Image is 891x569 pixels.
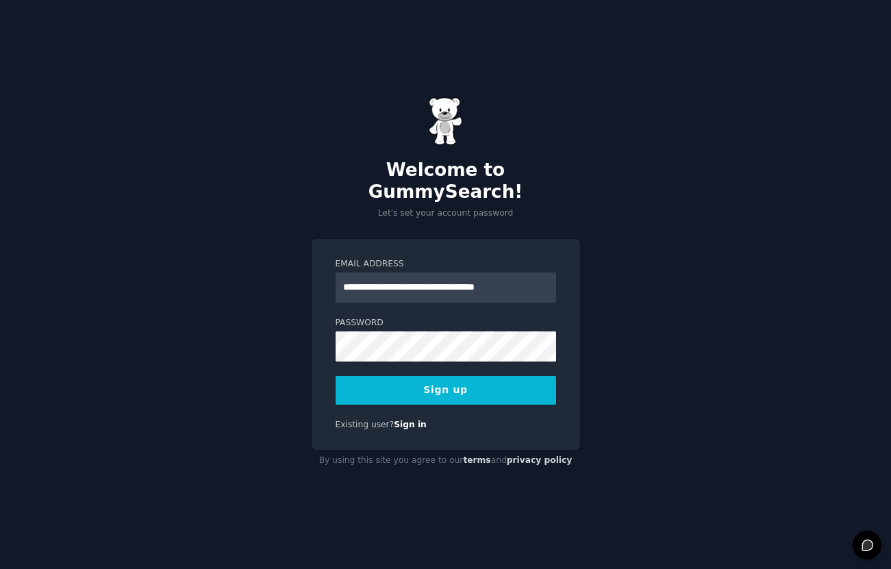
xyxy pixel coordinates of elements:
button: Sign up [336,376,556,405]
div: By using this site you agree to our and [312,450,580,472]
h2: Welcome to GummySearch! [312,160,580,203]
span: Existing user? [336,420,394,429]
p: Let's set your account password [312,207,580,220]
label: Email Address [336,258,556,270]
label: Password [336,317,556,329]
img: Gummy Bear [429,97,463,145]
a: terms [463,455,490,465]
a: privacy policy [507,455,573,465]
a: Sign in [394,420,427,429]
